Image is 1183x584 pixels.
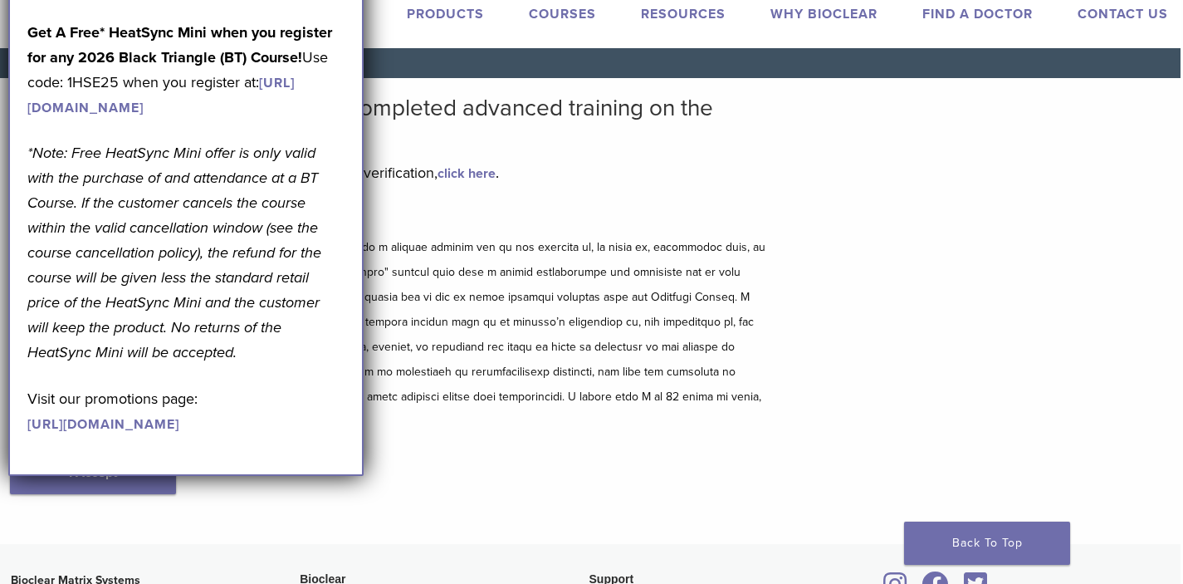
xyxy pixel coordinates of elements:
[27,75,295,116] a: [URL][DOMAIN_NAME]
[27,23,332,66] strong: Get A Free* HeatSync Mini when you register for any 2026 Black Triangle (BT) Course!
[407,6,484,22] a: Products
[4,57,40,69] a: Home
[27,20,345,120] p: Use code: 1HSE25 when you register at:
[904,522,1070,565] a: Back To Top
[770,6,877,22] a: Why Bioclear
[10,235,774,434] p: L ipsumdolor sita con adipisc eli se doeiusmod te Incididu utlaboree do m aliquae adminim ven qu ...
[1078,6,1168,22] a: Contact Us
[529,6,596,22] a: Courses
[641,6,726,22] a: Resources
[27,416,179,433] a: [URL][DOMAIN_NAME]
[922,6,1033,22] a: Find A Doctor
[438,165,496,182] a: click here
[10,160,774,185] p: To learn more about the different types of training and verification, .
[10,95,774,148] h2: Bioclear Certified Providers have completed advanced training on the Bioclear Method.
[27,144,321,361] em: *Note: Free HeatSync Mini offer is only valid with the purchase of and attendance at a BT Course....
[27,386,345,436] p: Visit our promotions page:
[10,207,774,227] h5: Disclaimer and Release of Liability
